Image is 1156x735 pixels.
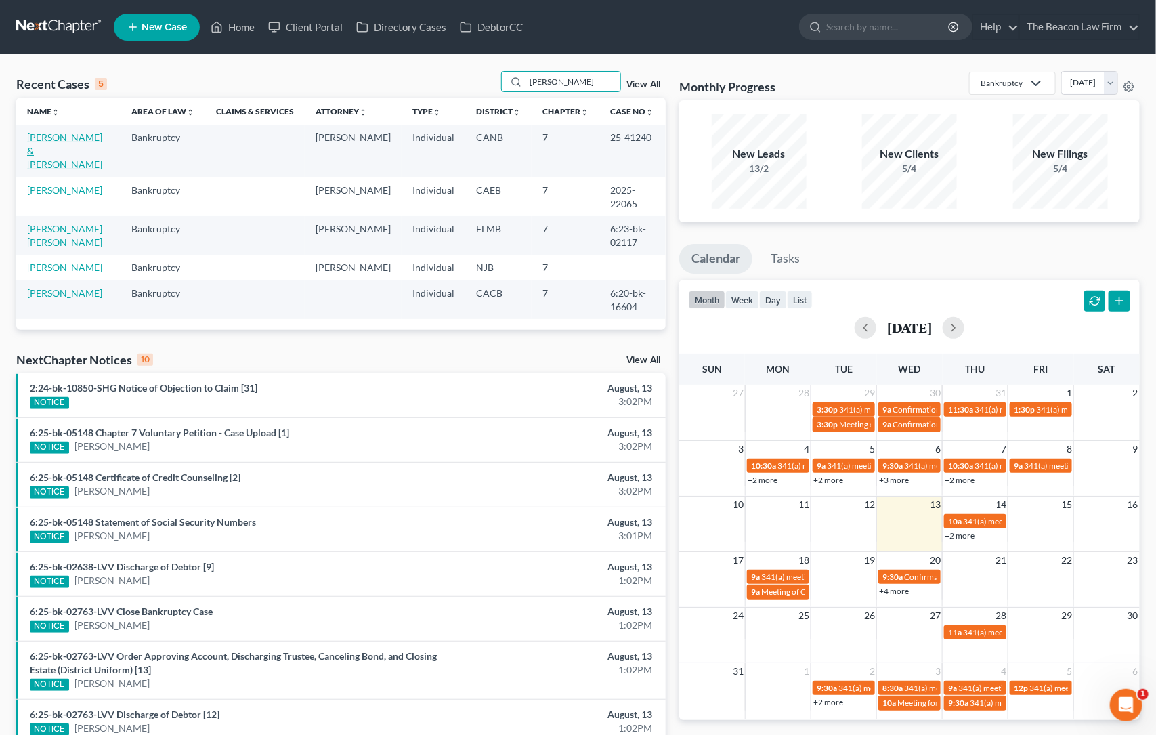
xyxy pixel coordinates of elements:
a: 6:25-bk-02638-LVV Discharge of Debtor [9] [30,561,214,572]
iframe: Intercom live chat [1110,689,1142,721]
span: 10:30a [751,461,776,471]
i: unfold_more [433,108,441,117]
a: Nameunfold_more [27,106,60,117]
td: CAEB [465,177,532,216]
button: week [725,291,759,309]
div: 3:02PM [454,484,652,498]
span: Confirmation hearing for [PERSON_NAME] & [PERSON_NAME] [893,404,1118,415]
button: list [787,291,813,309]
span: 1 [1065,385,1073,401]
span: 341(a) meeting for [PERSON_NAME] [761,572,892,582]
td: [PERSON_NAME] [305,216,402,255]
span: 3:30p [817,419,838,429]
div: 5/4 [1013,162,1108,175]
div: August, 13 [454,426,652,440]
span: 17 [731,552,745,568]
span: 3 [934,663,942,679]
span: Meeting of Creditors for [PERSON_NAME] [761,587,912,597]
div: 10 [137,354,153,366]
span: 21 [994,552,1008,568]
span: 341(a) meeting for [PERSON_NAME] [963,627,1094,637]
td: Individual [402,216,465,255]
td: 25-41240 [599,125,666,177]
td: 7 [532,177,599,216]
a: +3 more [879,475,909,485]
a: Typeunfold_more [412,106,441,117]
a: Districtunfold_more [476,106,521,117]
div: New Leads [712,146,807,162]
div: NOTICE [30,442,69,454]
a: Chapterunfold_more [542,106,588,117]
span: 31 [731,663,745,679]
td: NJB [465,255,532,280]
span: 19 [863,552,876,568]
a: Attorneyunfold_more [316,106,367,117]
span: Mon [767,363,790,375]
span: 1 [802,663,811,679]
div: 3:01PM [454,529,652,543]
span: 6 [934,441,942,457]
span: 9:30a [817,683,837,693]
td: Individual [402,177,465,216]
input: Search by name... [826,14,950,39]
div: 1:02PM [454,663,652,677]
a: Case Nounfold_more [610,106,654,117]
i: unfold_more [645,108,654,117]
td: [PERSON_NAME] [305,125,402,177]
i: unfold_more [51,108,60,117]
span: 26 [863,608,876,624]
span: 9 [1132,441,1140,457]
td: Bankruptcy [121,280,205,319]
button: day [759,291,787,309]
span: 27 [731,385,745,401]
td: CACB [465,280,532,319]
div: NOTICE [30,679,69,691]
span: Confirmation hearing for [PERSON_NAME] [904,572,1058,582]
a: 6:25-bk-05148 Chapter 7 Voluntary Petition - Case Upload [1] [30,427,289,438]
span: Tue [835,363,853,375]
a: [PERSON_NAME] [27,184,102,196]
div: 1:02PM [454,574,652,587]
div: NOTICE [30,397,69,409]
span: Sat [1098,363,1115,375]
button: month [689,291,725,309]
span: 12 [863,497,876,513]
td: 7 [532,255,599,280]
span: 10 [731,497,745,513]
a: Area of Lawunfold_more [131,106,194,117]
span: 10a [882,698,896,708]
span: 12p [1014,683,1028,693]
span: 341(a) meeting for [PERSON_NAME] [975,461,1105,471]
span: 9a [882,419,891,429]
span: 341(a) meeting for [PERSON_NAME] [827,461,958,471]
a: 2:24-bk-10850-SHG Notice of Objection to Claim [31] [30,382,257,394]
a: [PERSON_NAME] [74,440,150,453]
div: 3:02PM [454,440,652,453]
div: August, 13 [454,560,652,574]
div: New Clients [862,146,957,162]
span: Wed [899,363,921,375]
a: Calendar [679,244,752,274]
span: 30 [928,385,942,401]
a: DebtorCC [453,15,530,39]
span: 9a [1014,461,1023,471]
td: 7 [532,216,599,255]
a: Client Portal [261,15,349,39]
span: 3:30p [817,404,838,415]
div: NextChapter Notices [16,352,153,368]
a: +2 more [748,475,777,485]
span: 1 [1138,689,1149,700]
a: +2 more [813,475,843,485]
a: Tasks [758,244,812,274]
span: 341(a) meeting for [PERSON_NAME] [839,404,970,415]
a: Directory Cases [349,15,453,39]
span: 28 [994,608,1008,624]
span: 11:30a [948,404,973,415]
td: 7 [532,125,599,177]
span: Sun [702,363,722,375]
a: 6:25-bk-02763-LVV Close Bankruptcy Case [30,606,213,617]
a: [PERSON_NAME] [74,574,150,587]
span: 23 [1126,552,1140,568]
span: 341(a) meeting for [PERSON_NAME] [970,698,1100,708]
span: 11 [797,497,811,513]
